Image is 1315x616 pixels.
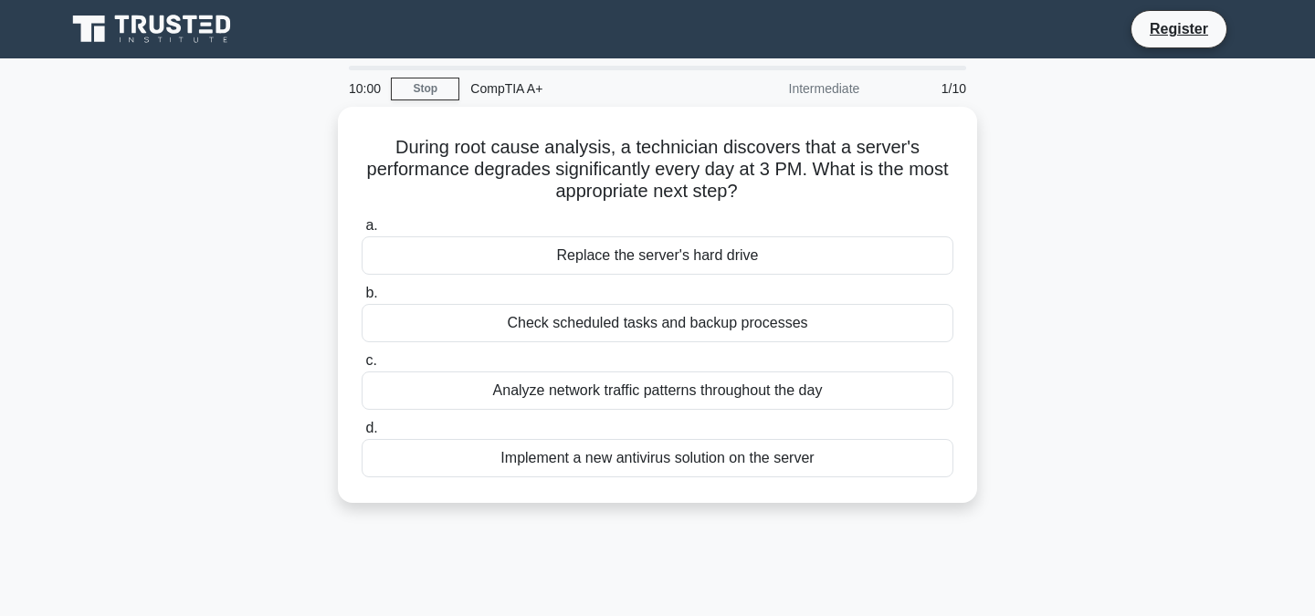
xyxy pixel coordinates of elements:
[362,371,953,410] div: Analyze network traffic patterns throughout the day
[360,136,955,204] h5: During root cause analysis, a technician discovers that a server's performance degrades significa...
[365,217,377,233] span: a.
[338,70,391,107] div: 10:00
[365,420,377,435] span: d.
[362,439,953,477] div: Implement a new antivirus solution on the server
[365,352,376,368] span: c.
[1139,17,1219,40] a: Register
[362,304,953,342] div: Check scheduled tasks and backup processes
[362,236,953,275] div: Replace the server's hard drive
[459,70,710,107] div: CompTIA A+
[710,70,870,107] div: Intermediate
[870,70,977,107] div: 1/10
[365,285,377,300] span: b.
[391,78,459,100] a: Stop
